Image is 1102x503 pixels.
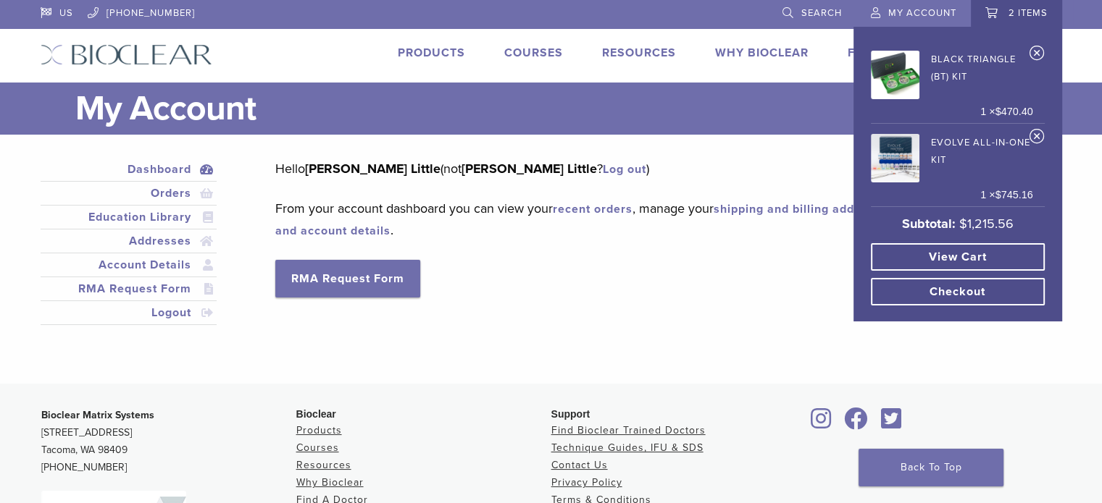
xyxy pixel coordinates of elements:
[275,260,420,297] a: RMA Request Form
[41,409,154,421] strong: Bioclear Matrix Systems
[871,278,1045,305] a: Checkout
[902,216,956,232] strong: Subtotal:
[296,459,351,471] a: Resources
[553,202,633,216] a: recent orders
[551,424,706,436] a: Find Bioclear Trained Doctors
[715,46,809,60] a: Why Bioclear
[888,7,956,19] span: My Account
[43,280,214,297] a: RMA Request Form
[296,441,339,454] a: Courses
[43,232,214,250] a: Addresses
[801,7,842,19] span: Search
[462,161,597,177] strong: [PERSON_NAME] Little
[1009,7,1048,19] span: 2 items
[43,208,214,226] a: Education Library
[871,134,919,182] img: Evolve All-in-One Kit
[980,187,1032,203] span: 1 ×
[871,46,1033,99] a: Black Triangle (BT) Kit
[75,83,1062,135] h1: My Account
[848,46,944,60] a: Find A Doctor
[398,46,465,60] a: Products
[275,198,1040,241] p: From your account dashboard you can view your , manage your , and .
[43,185,214,202] a: Orders
[275,158,1040,179] p: Hello (not ? )
[296,476,364,489] a: Why Bioclear
[41,158,217,342] nav: Account pages
[43,256,214,274] a: Account Details
[995,189,1001,200] span: $
[995,189,1032,200] bdi: 745.16
[41,407,296,476] p: [STREET_ADDRESS] Tacoma, WA 98409 [PHONE_NUMBER]
[43,304,214,321] a: Logout
[602,46,676,60] a: Resources
[504,46,563,60] a: Courses
[876,416,906,431] a: Bioclear
[859,449,1003,486] a: Back To Top
[551,476,622,489] a: Privacy Policy
[305,161,441,177] strong: [PERSON_NAME] Little
[980,104,1032,120] span: 1 ×
[871,51,919,99] img: Black Triangle (BT) Kit
[871,130,1033,182] a: Evolve All-in-One Kit
[806,416,837,431] a: Bioclear
[840,416,873,431] a: Bioclear
[551,441,704,454] a: Technique Guides, IFU & SDS
[871,243,1045,271] a: View cart
[551,459,608,471] a: Contact Us
[603,162,646,177] a: Log out
[995,106,1001,117] span: $
[959,216,967,232] span: $
[296,408,336,420] span: Bioclear
[296,424,342,436] a: Products
[41,44,212,65] img: Bioclear
[1029,45,1044,67] a: Remove Black Triangle (BT) Kit from cart
[995,106,1032,117] bdi: 470.40
[959,216,1014,232] bdi: 1,215.56
[551,408,590,420] span: Support
[714,202,893,216] a: shipping and billing addresses
[1029,128,1044,150] a: Remove Evolve All-in-One Kit from cart
[43,161,214,178] a: Dashboard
